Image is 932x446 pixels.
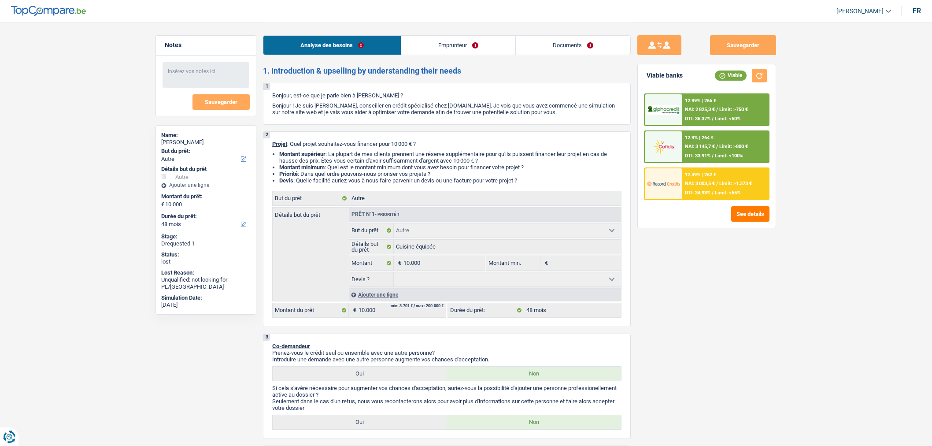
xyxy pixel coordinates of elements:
[716,107,718,112] span: /
[161,193,249,200] label: Montant du prêt:
[161,294,251,301] div: Simulation Date:
[279,151,325,157] strong: Montant supérieur
[272,349,621,356] p: Prenez-vous le crédit seul ou ensemble avec une autre personne?
[685,190,710,196] span: DTI: 34.93%
[349,303,359,317] span: €
[710,35,776,55] button: Sauvegarder
[685,144,715,149] span: NAI: 3 145,7 €
[836,7,884,15] span: [PERSON_NAME]
[161,132,251,139] div: Name:
[349,288,621,301] div: Ajouter une ligne
[161,258,251,265] div: lost
[685,172,716,178] div: 12.49% | 262 €
[279,177,621,184] li: : Quelle facilité auriez-vous à nous faire parvenir un devis ou une facture pour votre projet ?
[272,398,621,411] p: Seulement dans le cas d'un refus, nous vous recontacterons alors pour avoir plus d'informations s...
[716,144,718,149] span: /
[375,212,400,217] span: - Priorité 1
[349,223,394,238] label: But du prêt
[279,151,621,164] li: : La plupart de mes clients prennent une réserve supplémentaire pour qu'ils puissent financer leu...
[647,138,680,155] img: Cofidis
[161,240,251,247] div: Drequested 1
[712,116,714,122] span: /
[715,190,740,196] span: Limit: <65%
[272,343,310,349] span: Co-demandeur
[829,4,891,19] a: [PERSON_NAME]
[279,164,325,171] strong: Montant minimum
[719,144,748,149] span: Limit: >800 €
[486,256,540,270] label: Montant min.
[161,201,164,208] span: €
[448,303,524,317] label: Durée du prêt:
[272,141,287,147] span: Projet
[161,148,249,155] label: But du prêt:
[161,182,251,188] div: Ajouter une ligne
[719,107,748,112] span: Limit: >750 €
[263,83,270,90] div: 1
[272,356,621,363] p: Introduire une demande avec une autre personne augmente vos chances d'acceptation.
[273,208,349,218] label: Détails but du prêt
[272,92,621,99] p: Bonjour, est-ce que je parle bien à [PERSON_NAME] ?
[540,256,550,270] span: €
[165,41,247,49] h5: Notes
[516,36,630,55] a: Documents
[913,7,921,15] div: fr
[11,6,86,16] img: TopCompare Logo
[685,135,714,141] div: 12.9% | 264 €
[279,164,621,171] li: : Quel est le montant minimum dont vous avez besoin pour financer votre projet ?
[685,107,715,112] span: NAI: 2 825,3 €
[349,240,394,254] label: Détails but du prêt
[279,171,621,177] li: : Dans quel ordre pouvons-nous prioriser vos projets ?
[685,98,716,104] div: 12.99% | 265 €
[715,153,743,159] span: Limit: <100%
[273,415,447,429] label: Oui
[401,36,515,55] a: Emprunteur
[272,385,621,398] p: Si cela s'avère nécessaire pour augmenter vos chances d'acceptation, auriez-vous la possibilité d...
[349,212,402,217] div: Prêt n°1
[712,153,714,159] span: /
[447,367,621,381] label: Non
[161,166,251,173] div: Détails but du prêt
[647,105,680,115] img: AlphaCredit
[712,190,714,196] span: /
[273,191,349,205] label: But du prêt
[391,304,444,308] div: min: 3.701 € / max: 200.000 €
[349,272,394,286] label: Devis ?
[263,36,401,55] a: Analyse des besoins
[279,177,293,184] span: Devis
[715,116,740,122] span: Limit: <60%
[685,153,710,159] span: DTI: 33.91%
[685,181,715,186] span: NAI: 3 003,5 €
[205,99,237,105] span: Sauvegarder
[161,276,251,290] div: Unqualified: not looking for PL/[GEOGRAPHIC_DATA]
[394,256,403,270] span: €
[161,251,251,258] div: Status:
[715,71,747,80] div: Viable
[161,269,251,276] div: Lost Reason:
[279,171,298,177] strong: Priorité
[731,206,769,222] button: See details
[263,334,270,341] div: 3
[349,256,394,270] label: Montant
[161,139,251,146] div: [PERSON_NAME]
[161,233,251,240] div: Stage:
[263,132,270,138] div: 2
[272,102,621,115] p: Bonjour ! Je suis [PERSON_NAME], conseiller en crédit spécialisé chez [DOMAIN_NAME]. Je vois que ...
[161,301,251,308] div: [DATE]
[647,72,683,79] div: Viable banks
[273,367,447,381] label: Oui
[719,181,752,186] span: Limit: >1.373 €
[192,94,250,110] button: Sauvegarder
[273,303,349,317] label: Montant du prêt
[272,141,621,147] p: : Quel projet souhaitez-vous financer pour 10 000 € ?
[716,181,718,186] span: /
[647,175,680,192] img: Record Credits
[161,213,249,220] label: Durée du prêt:
[263,66,631,76] h2: 1. Introduction & upselling by understanding their needs
[685,116,710,122] span: DTI: 36.37%
[447,415,621,429] label: Non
